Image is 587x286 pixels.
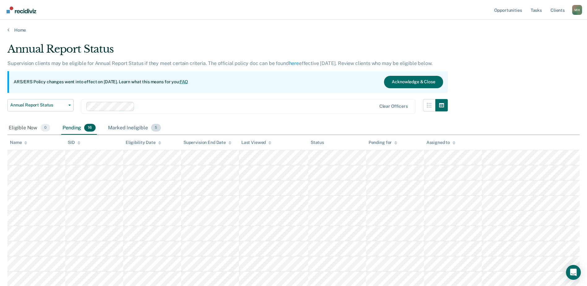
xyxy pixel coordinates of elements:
p: ARS/ERS Policy changes went into effect on [DATE]. Learn what this means for you: [14,79,188,85]
p: Supervision clients may be eligible for Annual Report Status if they meet certain criteria. The o... [7,60,432,66]
div: Supervision End Date [183,140,231,145]
div: Name [10,140,27,145]
div: Last Viewed [241,140,271,145]
a: Home [7,27,580,33]
button: Profile dropdown button [572,5,582,15]
span: 16 [84,124,96,132]
div: Status [311,140,324,145]
div: Eligibility Date [126,140,161,145]
div: Annual Report Status [7,43,448,60]
img: Recidiviz [6,6,36,13]
div: Assigned to [426,140,455,145]
span: 5 [151,124,161,132]
div: M H [572,5,582,15]
button: Acknowledge & Close [384,76,443,88]
div: Open Intercom Messenger [566,265,581,280]
div: Eligible Now0 [7,121,51,135]
a: FAQ [180,79,188,84]
div: Marked Ineligible5 [107,121,162,135]
span: 0 [41,124,50,132]
span: Annual Report Status [10,102,66,108]
a: here [289,60,299,66]
button: Annual Report Status [7,99,74,111]
div: SID [68,140,80,145]
div: Pending16 [61,121,97,135]
div: Clear officers [379,104,408,109]
div: Pending for [369,140,397,145]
